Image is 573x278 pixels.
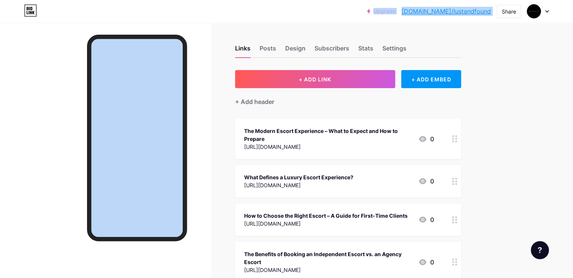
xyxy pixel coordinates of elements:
[235,70,395,88] button: + ADD LINK
[285,44,306,57] div: Design
[358,44,373,57] div: Stats
[299,76,331,82] span: + ADD LINK
[244,266,412,274] div: [URL][DOMAIN_NAME]
[418,215,434,224] div: 0
[260,44,276,57] div: Posts
[244,220,408,228] div: [URL][DOMAIN_NAME]
[367,8,396,14] a: Upgrade
[244,127,412,143] div: The Modern Escort Experience – What to Expect and How to Prepare
[402,7,491,16] a: [DOMAIN_NAME]/lustandfound
[244,250,412,266] div: The Benefits of Booking an Independent Escort vs. an Agency Escort
[244,181,353,189] div: [URL][DOMAIN_NAME]
[527,4,541,18] img: lustandfound
[502,8,516,15] div: Share
[244,212,408,220] div: How to Choose the Right Escort – A Guide for First-Time Clients
[235,44,251,57] div: Links
[244,143,412,151] div: [URL][DOMAIN_NAME]
[315,44,349,57] div: Subscribers
[244,173,353,181] div: What Defines a Luxury Escort Experience?
[418,177,434,186] div: 0
[418,258,434,267] div: 0
[418,134,434,144] div: 0
[401,70,461,88] div: + ADD EMBED
[235,97,274,106] div: + Add header
[382,44,406,57] div: Settings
